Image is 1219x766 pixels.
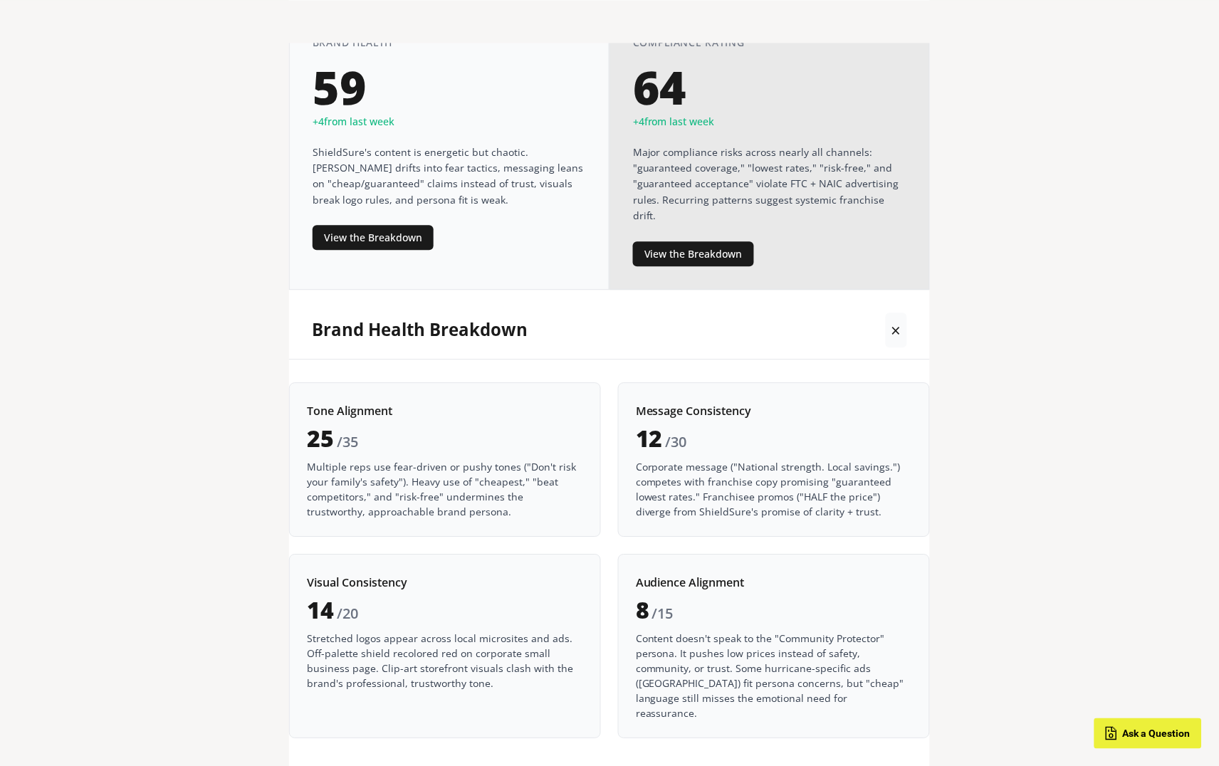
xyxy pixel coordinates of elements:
[313,145,586,209] p: ShieldSure's content is energetic but chaotic. [PERSON_NAME] drifts into fear tactics, messaging ...
[636,433,663,444] span: 12
[337,436,358,448] span: / 35
[313,65,586,110] div: 59
[313,225,434,250] button: View the Breakdown
[1094,718,1202,749] button: Open chat assistant
[307,604,334,616] span: 14
[1123,728,1191,740] span: Ask a Question
[636,604,649,616] span: 8
[312,319,528,340] h2: Brand Health Breakdown
[633,241,754,266] button: View the Breakdown
[636,400,912,421] h3: Message Consistency
[636,631,912,720] p: Content doesn't speak to the "Community Protector" persona. It pushes low prices instead of safet...
[636,572,912,593] h3: Audience Alignment
[633,65,906,110] div: 64
[636,459,912,519] p: Corporate message ("National strength. Local savings.") competes with franchise copy promising "g...
[666,436,687,448] span: / 30
[313,116,586,127] div: + 4 from last week
[307,400,583,421] h3: Tone Alignment
[307,631,583,691] p: Stretched logos appear across local microsites and ads. Off-palette shield recolored red on corpo...
[652,608,674,619] span: / 15
[633,116,906,127] div: + 4 from last week
[886,313,907,347] button: ×
[633,145,906,224] p: Major compliance risks across nearly all channels: "guaranteed coverage," "lowest rates," "risk-f...
[337,608,358,619] span: / 20
[307,572,583,593] h3: Visual Consistency
[307,433,334,444] span: 25
[307,459,583,519] p: Multiple reps use fear-driven or pushy tones ("Don't risk your family's safety"). Heavy use of "c...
